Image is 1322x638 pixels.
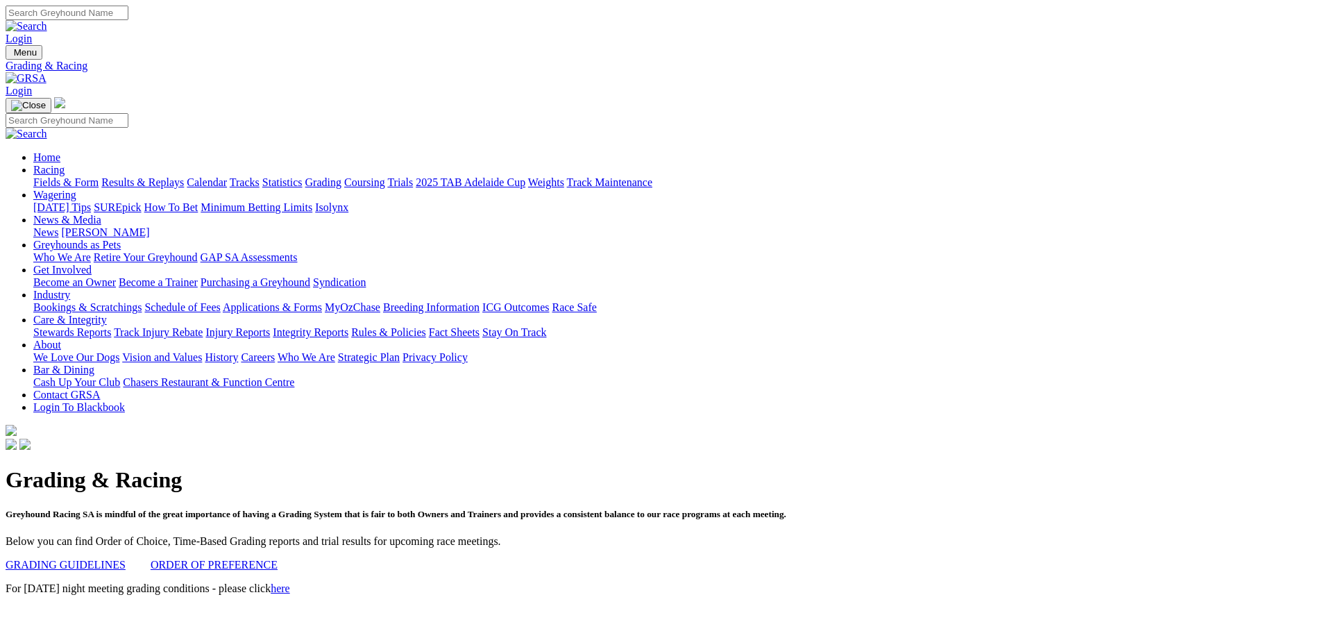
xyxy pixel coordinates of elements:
[33,226,58,238] a: News
[6,113,128,128] input: Search
[14,47,37,58] span: Menu
[33,276,116,288] a: Become an Owner
[201,276,310,288] a: Purchasing a Greyhound
[94,201,141,213] a: SUREpick
[223,301,322,313] a: Applications & Forms
[6,439,17,450] img: facebook.svg
[273,326,348,338] a: Integrity Reports
[241,351,275,363] a: Careers
[313,276,366,288] a: Syndication
[205,351,238,363] a: History
[33,264,92,276] a: Get Involved
[61,226,149,238] a: [PERSON_NAME]
[33,201,1316,214] div: Wagering
[6,33,32,44] a: Login
[54,97,65,108] img: logo-grsa-white.png
[122,351,202,363] a: Vision and Values
[429,326,480,338] a: Fact Sheets
[6,467,1316,493] h1: Grading & Racing
[6,128,47,140] img: Search
[6,582,290,594] span: For [DATE] night meeting grading conditions - please click
[33,164,65,176] a: Racing
[387,176,413,188] a: Trials
[6,85,32,96] a: Login
[6,6,128,20] input: Search
[6,535,1316,548] p: Below you can find Order of Choice, Time-Based Grading reports and trial results for upcoming rac...
[19,439,31,450] img: twitter.svg
[33,176,99,188] a: Fields & Form
[315,201,348,213] a: Isolynx
[6,20,47,33] img: Search
[33,226,1316,239] div: News & Media
[262,176,303,188] a: Statistics
[271,582,290,594] a: here
[33,351,119,363] a: We Love Our Dogs
[230,176,260,188] a: Tracks
[33,239,121,251] a: Greyhounds as Pets
[402,351,468,363] a: Privacy Policy
[33,276,1316,289] div: Get Involved
[33,189,76,201] a: Wagering
[6,559,126,571] a: GRADING GUIDELINES
[119,276,198,288] a: Become a Trainer
[33,251,1316,264] div: Greyhounds as Pets
[338,351,400,363] a: Strategic Plan
[144,201,198,213] a: How To Bet
[482,301,549,313] a: ICG Outcomes
[33,201,91,213] a: [DATE] Tips
[33,326,111,338] a: Stewards Reports
[33,214,101,226] a: News & Media
[33,389,100,401] a: Contact GRSA
[201,251,298,263] a: GAP SA Assessments
[305,176,341,188] a: Grading
[201,201,312,213] a: Minimum Betting Limits
[33,326,1316,339] div: Care & Integrity
[351,326,426,338] a: Rules & Policies
[123,376,294,388] a: Chasers Restaurant & Function Centre
[151,559,278,571] a: ORDER OF PREFERENCE
[6,45,42,60] button: Toggle navigation
[33,351,1316,364] div: About
[6,98,51,113] button: Toggle navigation
[11,100,46,111] img: Close
[344,176,385,188] a: Coursing
[552,301,596,313] a: Race Safe
[567,176,652,188] a: Track Maintenance
[33,151,60,163] a: Home
[6,509,1316,520] h5: Greyhound Racing SA is mindful of the great importance of having a Grading System that is fair to...
[33,376,120,388] a: Cash Up Your Club
[33,289,70,301] a: Industry
[383,301,480,313] a: Breeding Information
[33,376,1316,389] div: Bar & Dining
[528,176,564,188] a: Weights
[6,425,17,436] img: logo-grsa-white.png
[325,301,380,313] a: MyOzChase
[205,326,270,338] a: Injury Reports
[94,251,198,263] a: Retire Your Greyhound
[6,60,1316,72] a: Grading & Racing
[33,314,107,326] a: Care & Integrity
[187,176,227,188] a: Calendar
[101,176,184,188] a: Results & Replays
[416,176,525,188] a: 2025 TAB Adelaide Cup
[33,301,142,313] a: Bookings & Scratchings
[144,301,220,313] a: Schedule of Fees
[33,401,125,413] a: Login To Blackbook
[278,351,335,363] a: Who We Are
[114,326,203,338] a: Track Injury Rebate
[33,251,91,263] a: Who We Are
[33,176,1316,189] div: Racing
[33,301,1316,314] div: Industry
[6,72,46,85] img: GRSA
[33,339,61,351] a: About
[482,326,546,338] a: Stay On Track
[33,364,94,376] a: Bar & Dining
